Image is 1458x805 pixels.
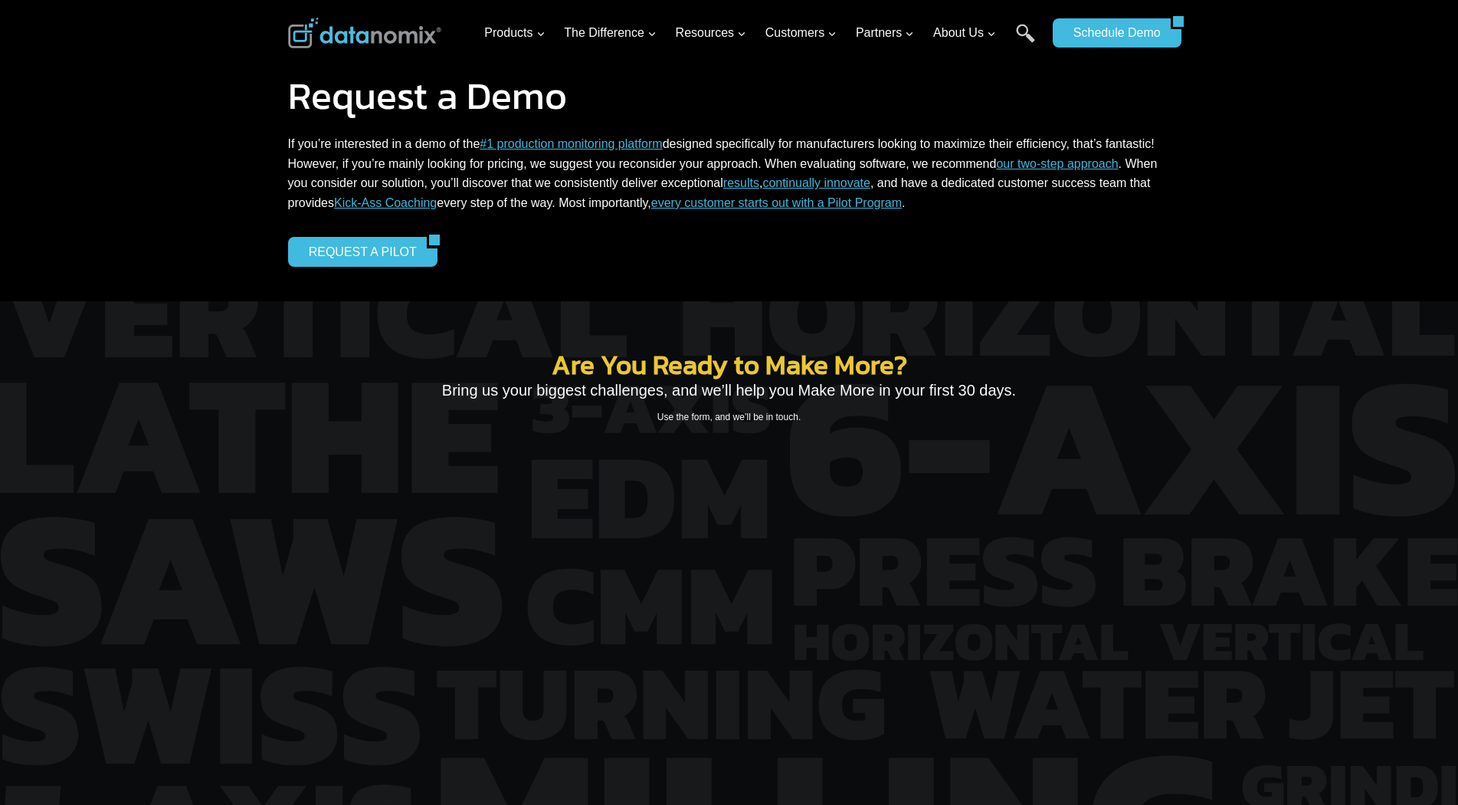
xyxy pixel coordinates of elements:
[762,176,870,189] a: continually innovate
[856,23,914,43] span: Partners
[765,23,837,43] span: Customers
[288,237,427,266] a: REQUEST A PILOT
[480,137,662,150] a: #1 production monitoring platform
[385,351,1074,378] h2: Are You Ready to Make More?
[1053,18,1171,48] a: Schedule Demo
[288,18,441,48] img: Datanomix
[385,378,1074,402] p: Bring us your biggest challenges, and we’ll help you Make More in your first 30 days.
[484,23,545,43] span: Products
[334,196,437,209] a: Kick-Ass Coaching
[723,176,759,189] a: results
[676,23,746,43] span: Resources
[288,77,1171,115] h1: Request a Demo
[385,410,1074,425] p: Use the form, and we’ll be in touch.
[933,23,996,43] span: About Us
[996,157,1118,170] a: our two-step approach
[651,196,902,209] a: every customer starts out with a Pilot Program
[478,8,1045,58] nav: Primary Navigation
[288,134,1171,212] p: If you’re interested in a demo of the designed specifically for manufacturers looking to maximize...
[1016,24,1035,58] a: Search
[564,23,657,43] span: The Difference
